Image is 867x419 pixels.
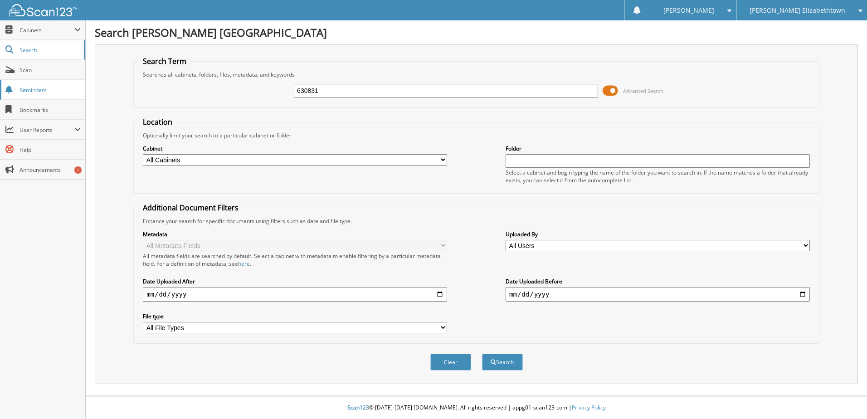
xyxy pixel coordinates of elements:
[347,404,369,411] span: Scan123
[95,25,858,40] h1: Search [PERSON_NAME] [GEOGRAPHIC_DATA]
[143,252,447,268] div: All metadata fields are searched by default. Select a cabinet with metadata to enable filtering b...
[506,169,810,184] div: Select a cabinet and begin typing the name of the folder you want to search in. If the name match...
[138,132,814,139] div: Optionally limit your search to a particular cabinet or folder
[138,203,243,213] legend: Additional Document Filters
[143,287,447,302] input: start
[572,404,606,411] a: Privacy Policy
[143,278,447,285] label: Date Uploaded After
[19,26,74,34] span: Cabinets
[506,145,810,152] label: Folder
[506,230,810,238] label: Uploaded By
[19,126,74,134] span: User Reports
[143,312,447,320] label: File type
[19,66,81,74] span: Scan
[238,260,250,268] a: here
[138,56,191,66] legend: Search Term
[663,8,714,13] span: [PERSON_NAME]
[138,117,177,127] legend: Location
[143,230,447,238] label: Metadata
[74,166,82,174] div: 1
[19,46,79,54] span: Search
[750,8,845,13] span: [PERSON_NAME] Elizabethtown
[19,166,81,174] span: Announcements
[19,146,81,154] span: Help
[482,354,523,370] button: Search
[9,4,77,16] img: scan123-logo-white.svg
[430,354,471,370] button: Clear
[19,106,81,114] span: Bookmarks
[623,88,663,94] span: Advanced Search
[138,71,814,78] div: Searches all cabinets, folders, files, metadata, and keywords
[86,397,867,419] div: © [DATE]-[DATE] [DOMAIN_NAME]. All rights reserved | appg01-scan123-com |
[143,145,447,152] label: Cabinet
[506,287,810,302] input: end
[138,217,814,225] div: Enhance your search for specific documents using filters such as date and file type.
[19,86,81,94] span: Reminders
[506,278,810,285] label: Date Uploaded Before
